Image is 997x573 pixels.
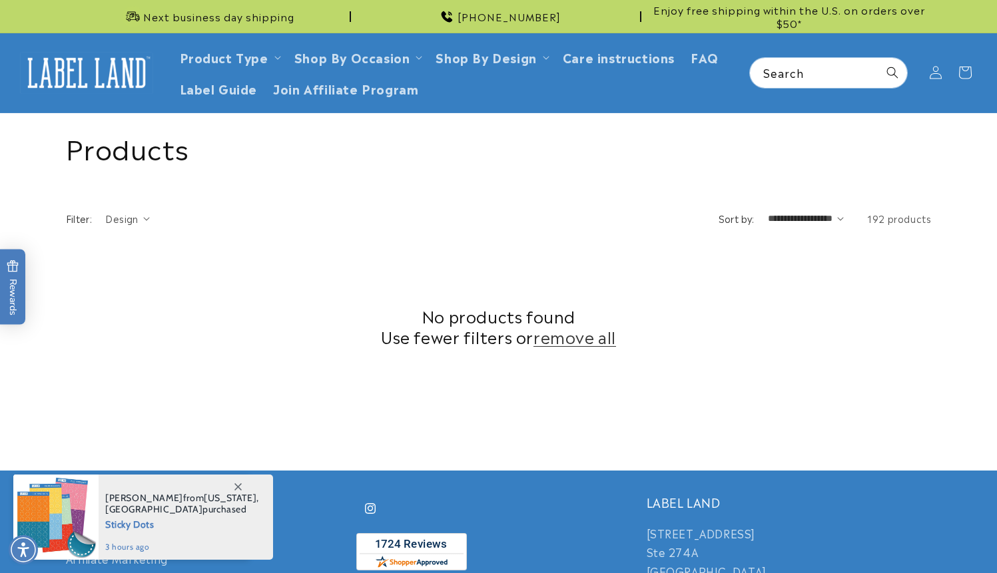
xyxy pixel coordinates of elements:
summary: Shop By Occasion [286,41,428,73]
span: from , purchased [105,492,259,515]
span: 3 hours ago [105,541,259,553]
span: Shop By Occasion [294,49,410,65]
span: Care instructions [563,49,675,65]
button: Search [878,58,907,87]
span: Rewards [7,260,19,315]
summary: Shop By Design [428,41,554,73]
span: [PHONE_NUMBER] [458,10,561,23]
a: Label Land [15,47,159,98]
label: Sort by: [719,212,755,225]
span: [GEOGRAPHIC_DATA] [105,503,202,515]
h2: Filter: [66,212,93,226]
a: Product Type [180,48,268,66]
h2: No products found Use fewer filters or [66,305,932,347]
summary: Design (0 selected) [105,212,150,226]
span: Enjoy free shipping within the U.S. on orders over $50* [647,3,932,29]
span: [PERSON_NAME] [105,492,183,504]
a: FAQ [683,41,727,73]
a: Label Guide [172,73,266,104]
span: Design [105,212,138,225]
summary: Product Type [172,41,286,73]
span: Label Guide [180,81,258,96]
span: Next business day shipping [143,10,294,23]
a: Join Affiliate Program [265,73,426,104]
a: Shop By Design [436,48,536,66]
h2: LABEL LAND [647,494,932,510]
a: remove all [533,326,616,347]
iframe: Gorgias live chat messenger [864,516,984,560]
span: FAQ [691,49,719,65]
span: [US_STATE] [204,492,256,504]
span: 192 products [867,212,931,225]
span: Join Affiliate Program [273,81,418,96]
img: Label Land [20,52,153,93]
div: Accessibility Menu [9,535,38,564]
h1: Products [66,130,932,164]
a: Care instructions [555,41,683,73]
span: Sticky Dots [105,515,259,532]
